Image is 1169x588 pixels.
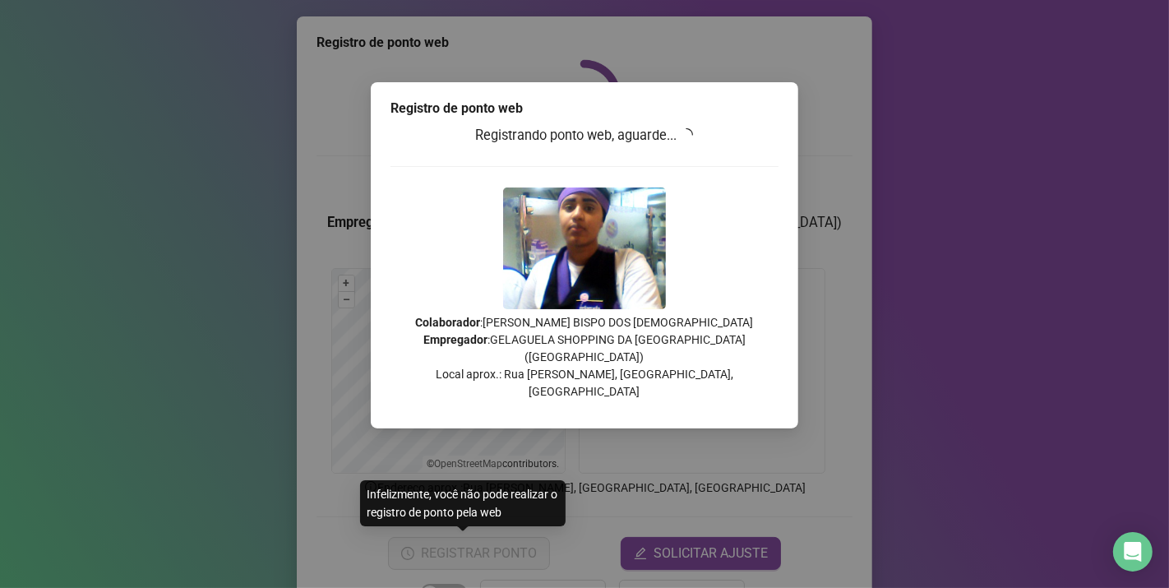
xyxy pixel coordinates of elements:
strong: Empregador [423,333,487,346]
div: Open Intercom Messenger [1113,532,1153,572]
img: 2Q== [503,188,666,309]
h3: Registrando ponto web, aguarde... [390,125,779,146]
strong: Colaborador [416,316,481,329]
p: : [PERSON_NAME] BISPO DOS [DEMOGRAPHIC_DATA] : GELAGUELA SHOPPING DA [GEOGRAPHIC_DATA] ([GEOGRAPH... [390,314,779,400]
div: Infelizmente, você não pode realizar o registro de ponto pela web [360,480,566,526]
span: loading [677,126,695,144]
div: Registro de ponto web [390,99,779,118]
